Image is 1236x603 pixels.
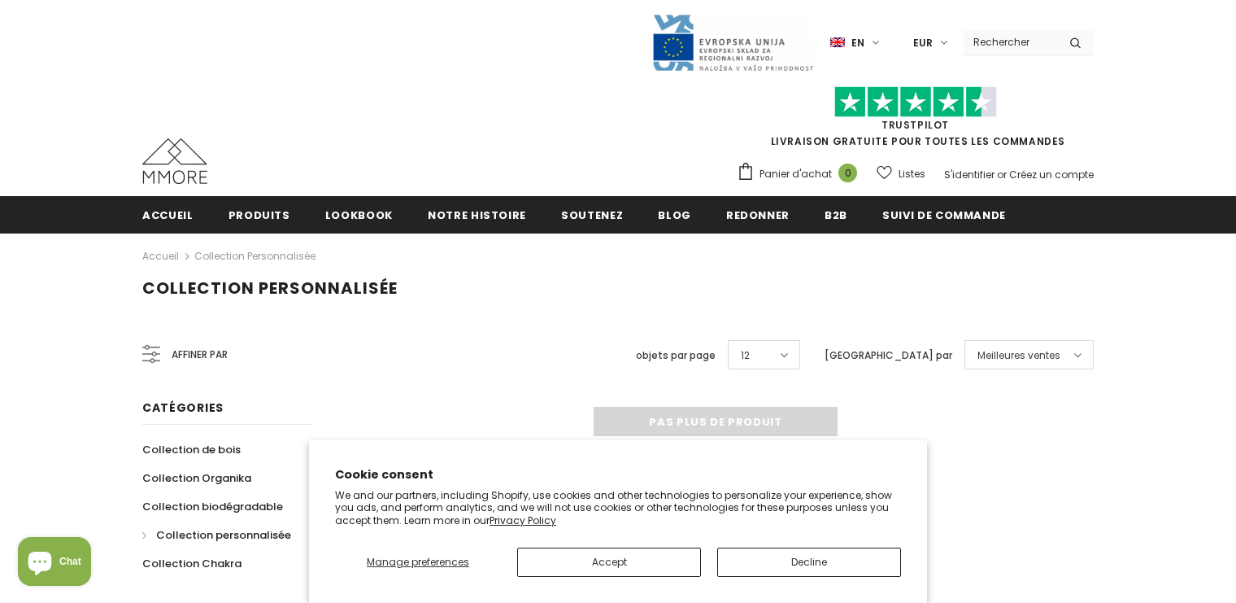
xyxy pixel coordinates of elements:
[142,442,241,457] span: Collection de bois
[726,196,790,233] a: Redonner
[726,208,790,223] span: Redonner
[172,346,228,364] span: Affiner par
[142,277,398,299] span: Collection personnalisée
[1009,168,1094,181] a: Créez un compte
[825,347,952,364] label: [GEOGRAPHIC_DATA] par
[142,208,194,223] span: Accueil
[142,464,251,492] a: Collection Organika
[142,492,283,521] a: Collection biodégradable
[913,35,933,51] span: EUR
[838,164,857,182] span: 0
[741,347,750,364] span: 12
[367,555,469,569] span: Manage preferences
[997,168,1007,181] span: or
[142,138,207,184] img: Cas MMORE
[561,196,623,233] a: soutenez
[142,549,242,578] a: Collection Chakra
[142,556,242,571] span: Collection Chakra
[156,527,291,543] span: Collection personnalisée
[13,537,96,590] inbox-online-store-chat: Shopify online store chat
[964,30,1057,54] input: Search Site
[142,247,179,266] a: Accueil
[944,168,994,181] a: S'identifier
[977,347,1060,364] span: Meilleures ventes
[737,162,865,186] a: Panier d'achat 0
[561,208,623,223] span: soutenez
[517,548,701,577] button: Accept
[490,513,556,527] a: Privacy Policy
[651,35,814,49] a: Javni Razpis
[142,435,241,464] a: Collection de bois
[834,86,997,118] img: Faites confiance aux étoiles pilotes
[759,166,832,182] span: Panier d'achat
[737,94,1094,148] span: LIVRAISON GRATUITE POUR TOUTES LES COMMANDES
[428,208,526,223] span: Notre histoire
[142,470,251,486] span: Collection Organika
[335,466,901,483] h2: Cookie consent
[658,196,691,233] a: Blog
[325,196,393,233] a: Lookbook
[142,499,283,514] span: Collection biodégradable
[194,249,316,263] a: Collection personnalisée
[830,36,845,50] img: i-lang-1.png
[228,208,290,223] span: Produits
[825,196,847,233] a: B2B
[228,196,290,233] a: Produits
[851,35,864,51] span: en
[882,196,1006,233] a: Suivi de commande
[428,196,526,233] a: Notre histoire
[899,166,925,182] span: Listes
[825,208,847,223] span: B2B
[325,208,393,223] span: Lookbook
[142,400,224,416] span: Catégories
[717,548,901,577] button: Decline
[335,548,501,577] button: Manage preferences
[877,159,925,188] a: Listes
[142,521,291,549] a: Collection personnalisée
[658,208,691,223] span: Blog
[651,13,814,72] img: Javni Razpis
[881,118,949,132] a: TrustPilot
[335,489,901,527] p: We and our partners, including Shopify, use cookies and other technologies to personalize your ex...
[142,196,194,233] a: Accueil
[636,347,716,364] label: objets par page
[882,208,1006,223] span: Suivi de commande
